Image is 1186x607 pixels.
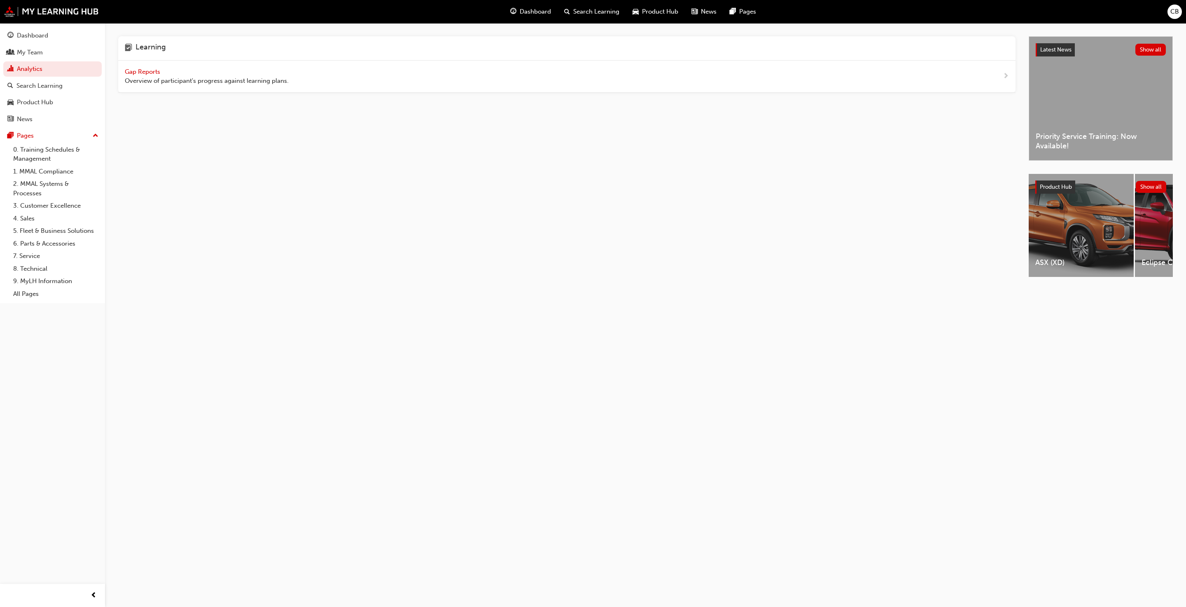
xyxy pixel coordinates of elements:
a: 8. Technical [10,262,102,275]
button: Show all [1135,44,1166,56]
div: News [17,115,33,124]
a: 3. Customer Excellence [10,199,102,212]
a: All Pages [10,288,102,300]
span: pages-icon [7,132,14,140]
a: search-iconSearch Learning [558,3,626,20]
span: guage-icon [7,32,14,40]
a: 1. MMAL Compliance [10,165,102,178]
span: news-icon [691,7,698,17]
a: ASX (XD) [1029,174,1134,277]
div: Pages [17,131,34,141]
a: Dashboard [3,28,102,43]
a: Search Learning [3,78,102,94]
button: DashboardMy TeamAnalyticsSearch LearningProduct HubNews [3,26,102,128]
div: Dashboard [17,31,48,40]
a: guage-iconDashboard [504,3,558,20]
a: News [3,112,102,127]
span: Pages [739,7,756,16]
a: 9. MyLH Information [10,275,102,288]
span: ASX (XD) [1035,258,1127,267]
span: Product Hub [1040,183,1072,190]
a: news-iconNews [685,3,723,20]
a: 6. Parts & Accessories [10,237,102,250]
span: people-icon [7,49,14,56]
a: 7. Service [10,250,102,262]
div: My Team [17,48,43,57]
a: Analytics [3,61,102,77]
a: 2. MMAL Systems & Processes [10,178,102,199]
span: Dashboard [520,7,551,16]
span: Priority Service Training: Now Available! [1036,132,1166,150]
a: pages-iconPages [723,3,763,20]
img: mmal [4,6,99,17]
button: Show all [1136,181,1167,193]
h4: Learning [135,43,166,54]
a: Product Hub [3,95,102,110]
div: Search Learning [16,81,63,91]
a: My Team [3,45,102,60]
a: Product HubShow all [1035,180,1166,194]
a: 0. Training Schedules & Management [10,143,102,165]
a: Gap Reports Overview of participant's progress against learning plans.next-icon [118,61,1016,93]
a: Latest NewsShow all [1036,43,1166,56]
button: Pages [3,128,102,143]
span: News [701,7,717,16]
span: Latest News [1040,46,1072,53]
div: Product Hub [17,98,53,107]
span: car-icon [633,7,639,17]
span: guage-icon [510,7,516,17]
span: CB [1170,7,1179,16]
span: Gap Reports [125,68,162,75]
span: news-icon [7,116,14,123]
a: 4. Sales [10,212,102,225]
button: CB [1167,5,1182,19]
a: car-iconProduct Hub [626,3,685,20]
a: Latest NewsShow allPriority Service Training: Now Available! [1029,36,1173,161]
span: prev-icon [91,591,97,601]
span: chart-icon [7,66,14,73]
span: pages-icon [730,7,736,17]
span: Overview of participant's progress against learning plans. [125,76,289,86]
span: search-icon [7,82,13,90]
a: 5. Fleet & Business Solutions [10,225,102,237]
span: learning-icon [125,43,132,54]
span: Search Learning [573,7,619,16]
span: up-icon [93,131,98,141]
span: Product Hub [642,7,678,16]
span: car-icon [7,99,14,106]
span: search-icon [564,7,570,17]
span: next-icon [1003,71,1009,82]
